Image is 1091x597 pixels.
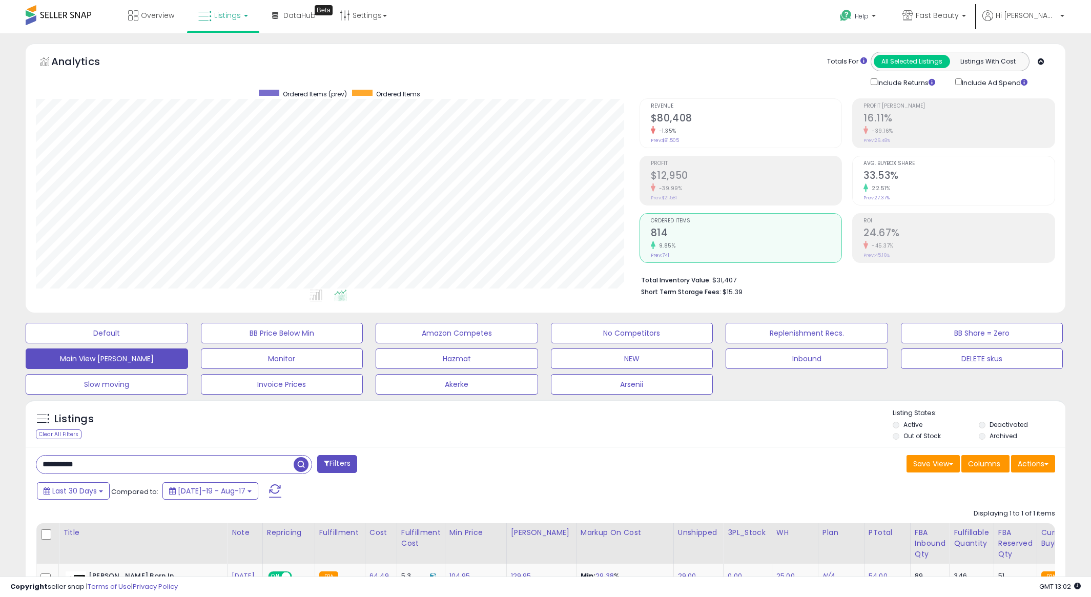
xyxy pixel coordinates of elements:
[776,571,795,581] a: 25.00
[655,184,683,192] small: -39.99%
[827,57,867,67] div: Totals For
[990,431,1017,440] label: Archived
[855,12,869,20] span: Help
[948,76,1044,88] div: Include Ad Spend
[673,523,724,564] th: CSV column name: cust_attr_4_Unshipped
[723,287,743,297] span: $15.39
[915,527,945,560] div: FBA inbound Qty
[201,348,363,369] button: Monitor
[576,523,673,564] th: The percentage added to the cost of goods (COGS) that forms the calculator for Min & Max prices.
[319,527,361,538] div: Fulfillment
[52,486,97,496] span: Last 30 Days
[893,408,1065,418] p: Listing States:
[449,527,502,538] div: Min Price
[832,2,886,33] a: Help
[36,429,81,439] div: Clear All Filters
[283,90,347,98] span: Ordered Items (prev)
[776,527,814,538] div: WH
[954,571,985,581] div: 346
[26,323,188,343] button: Default
[269,572,282,581] span: ON
[863,195,890,201] small: Prev: 27.37%
[641,287,721,296] b: Short Term Storage Fees:
[319,571,338,583] small: FBA
[214,10,241,20] span: Listings
[990,420,1028,429] label: Deactivated
[863,218,1055,224] span: ROI
[950,55,1026,68] button: Listings With Cost
[863,161,1055,167] span: Avg. Buybox Share
[317,455,357,473] button: Filters
[66,571,86,592] img: 41Z7yn+qqQL._SL40_.jpg
[111,487,158,497] span: Compared to:
[998,527,1033,560] div: FBA Reserved Qty
[868,242,894,250] small: -45.37%
[651,252,669,258] small: Prev: 741
[868,127,893,135] small: -39.16%
[26,348,188,369] button: Main View [PERSON_NAME]
[162,482,258,500] button: [DATE]-19 - Aug-17
[581,571,666,590] div: %
[551,374,713,395] button: Arsenii
[651,170,842,183] h2: $12,950
[376,90,420,98] span: Ordered Items
[903,431,941,440] label: Out of Stock
[822,527,860,538] div: Plan
[651,104,842,109] span: Revenue
[376,323,538,343] button: Amazon Competes
[401,571,437,581] div: 5.3
[961,455,1010,472] button: Columns
[141,10,174,20] span: Overview
[728,527,768,538] div: 3PL_Stock
[651,227,842,241] h2: 814
[595,571,614,581] a: 29.38
[551,348,713,369] button: NEW
[376,348,538,369] button: Hazmat
[863,112,1055,126] h2: 16.11%
[178,486,245,496] span: [DATE]-19 - Aug-17
[10,582,178,592] div: seller snap | |
[874,55,950,68] button: All Selected Listings
[37,482,110,500] button: Last 30 Days
[51,54,120,71] h5: Analytics
[581,527,669,538] div: Markup on Cost
[724,523,772,564] th: CSV column name: cust_attr_3_3PL_Stock
[315,5,333,15] div: Tooltip anchor
[996,10,1057,20] span: Hi [PERSON_NAME]
[863,252,890,258] small: Prev: 45.16%
[1041,571,1060,583] small: FBA
[133,582,178,591] a: Privacy Policy
[728,571,742,581] a: 0.00
[651,195,677,201] small: Prev: $21,581
[968,459,1000,469] span: Columns
[449,571,470,581] a: 104.95
[1011,455,1055,472] button: Actions
[201,323,363,343] button: BB Price Below Min
[901,323,1063,343] button: BB Share = Zero
[982,10,1064,33] a: Hi [PERSON_NAME]
[818,523,864,564] th: CSV column name: cust_attr_5_Plan
[901,348,1063,369] button: DELETE skus
[63,527,223,538] div: Title
[726,323,888,343] button: Replenishment Recs.
[998,571,1029,581] div: 51
[267,527,311,538] div: Repricing
[678,527,719,538] div: Unshipped
[651,218,842,224] span: Ordered Items
[54,412,94,426] h5: Listings
[641,276,711,284] b: Total Inventory Value:
[869,527,906,538] div: PTotal
[863,227,1055,241] h2: 24.67%
[869,571,888,581] a: 54.00
[641,273,1047,285] li: $31,407
[868,184,890,192] small: 22.51%
[10,582,48,591] strong: Copyright
[954,527,989,549] div: Fulfillable Quantity
[651,137,679,143] small: Prev: $81,505
[974,509,1055,519] div: Displaying 1 to 1 of 1 items
[863,104,1055,109] span: Profit [PERSON_NAME]
[88,582,131,591] a: Terms of Use
[369,527,393,538] div: Cost
[864,523,910,564] th: CSV column name: cust_attr_1_PTotal
[651,112,842,126] h2: $80,408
